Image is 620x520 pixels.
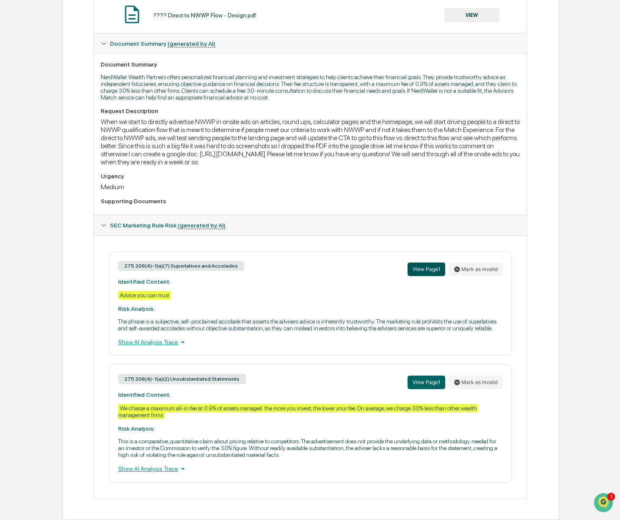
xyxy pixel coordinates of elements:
u: (generated by AI) [168,40,215,47]
u: (generated by AI) [178,222,226,229]
img: 1746055101610-c473b297-6a78-478c-a979-82029cc54cd1 [8,65,24,80]
div: Past conversations [8,94,57,101]
img: Jack Rasmussen [8,107,22,121]
div: 🔎 [8,167,15,174]
button: VIEW [444,8,499,22]
span: [PERSON_NAME] [26,115,69,122]
div: Show AI Analysis Trace [118,337,503,347]
strong: Identified Content: [118,391,171,398]
p: NerdWallet Wealth Partners offers personalized financial planning and investment strategies to he... [101,74,521,101]
div: Document Summary (generated by AI) [94,235,527,498]
strong: Risk Analysis: [118,425,155,432]
div: 🗄️ [61,151,68,158]
div: Medium [101,183,521,191]
div: When we start to directly advertise NWWP in onsite ads on articles, round ups, calculator pages a... [101,118,521,166]
div: We charge a maximum all-in fee at 0.9% of assets managed the more you invest, the lower your fee.... [118,404,478,419]
p: The phrase is a subjective, self-proclaimed accolade that asserts the advisers advice is inherent... [118,318,503,332]
div: Show AI Analysis Trace [118,464,503,473]
button: Mark as invalid [449,263,503,276]
div: 275.206(4)-1(a)(7) Superlatives and Accolades [118,261,244,271]
iframe: Open customer support [593,492,616,515]
span: Data Lookup [17,166,53,175]
div: ???? Direct to NWWP Flow - Design.pdf [153,12,256,19]
div: Document Summary (generated by AI) [94,54,527,215]
a: 🖐️Preclearance [5,147,58,162]
a: 🔎Data Lookup [5,163,57,178]
img: Document Icon [121,4,143,25]
div: Start new chat [38,65,139,73]
button: See all [131,92,154,102]
span: Pylon [84,187,102,194]
div: Supporting Documents [101,198,521,205]
a: 🗄️Attestations [58,147,108,162]
span: • [70,115,73,122]
button: View Page1 [408,376,445,389]
button: Start new chat [144,67,154,77]
span: Attestations [70,150,105,159]
div: 275.206(4)-1(a)(2) Unsubstantiated Statements [118,374,246,384]
img: 8933085812038_c878075ebb4cc5468115_72.jpg [18,65,33,80]
button: Mark as invalid [449,376,503,389]
div: Urgency [101,173,521,180]
div: 🖐️ [8,151,15,158]
span: Sep 2 [75,115,89,122]
p: How can we help? [8,18,154,31]
div: SEC Marketing Rule Risk (generated by AI) [94,215,527,235]
div: Document Summary [101,61,521,68]
div: Request Description [101,108,521,114]
div: Advice you can trust [118,291,171,299]
span: SEC Marketing Rule Risk [110,222,226,229]
img: 1746055101610-c473b297-6a78-478c-a979-82029cc54cd1 [17,116,24,122]
button: View Page1 [408,263,445,276]
a: Powered byPylon [60,187,102,194]
strong: Identified Content: [118,278,171,285]
p: This is a comparative, quantitative claim about pricing relative to competitors. The advertisemen... [118,438,503,458]
strong: Risk Analysis: [118,305,155,312]
div: Document Summary (generated by AI) [94,33,527,54]
span: Document Summary [110,40,215,47]
div: We're available if you need us! [38,73,116,80]
span: Preclearance [17,150,55,159]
